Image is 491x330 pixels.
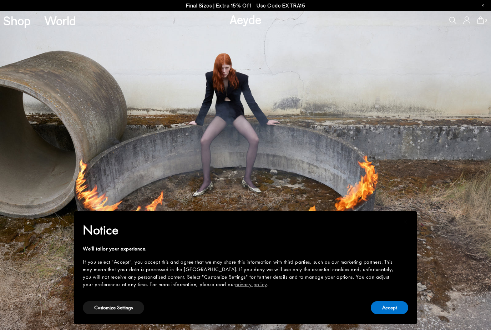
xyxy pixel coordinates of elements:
[477,16,484,24] a: 0
[484,19,488,22] span: 0
[44,14,76,27] a: World
[235,281,267,288] a: privacy policy
[83,301,144,314] button: Customize Settings
[403,216,408,227] span: ×
[3,14,31,27] a: Shop
[371,301,408,314] button: Accept
[83,258,397,288] div: If you select "Accept", you accept this and agree that we may share this information with third p...
[257,2,305,9] span: Navigate to /collections/ss25-final-sizes
[83,221,397,239] h2: Notice
[83,245,397,253] div: We'll tailor your experience.
[397,213,414,230] button: Close this notice
[186,1,305,10] p: Final Sizes | Extra 15% Off
[229,12,262,27] a: Aeyde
